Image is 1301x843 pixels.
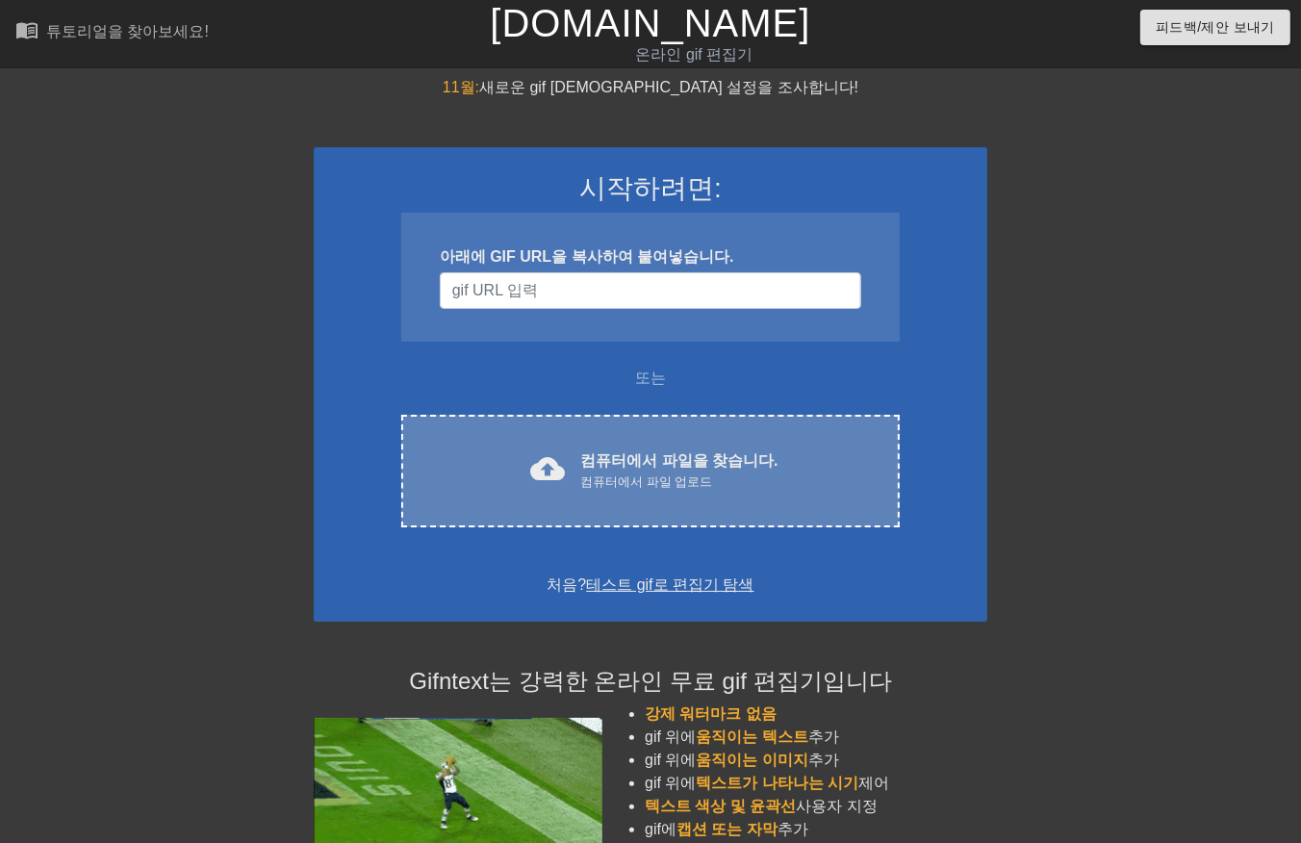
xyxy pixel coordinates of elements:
[443,79,479,95] span: 11월:
[314,76,987,99] div: 새로운 gif [DEMOGRAPHIC_DATA] 설정을 조사합니다!
[697,752,808,768] span: 움직이는 이미지
[1140,10,1290,45] button: 피드백/제안 보내기
[676,821,778,837] span: 캡션 또는 자막
[339,574,962,597] div: 처음?
[697,775,859,791] span: 텍스트가 나타나는 시기
[440,245,861,268] div: 아래에 GIF URL을 복사하여 붙여넣습니다.
[15,18,38,41] span: menu_book
[645,749,987,772] li: gif 위에 추가
[645,726,987,749] li: gif 위에 추가
[46,23,209,39] div: 튜토리얼을 찾아보세요!
[339,172,962,205] h3: 시작하려면:
[645,772,987,795] li: gif 위에 제어
[697,728,808,745] span: 움직이는 텍스트
[364,367,937,390] div: 또는
[580,452,778,469] font: 컴퓨터에서 파일을 찾습니다.
[586,576,753,593] a: 테스트 gif로 편집기 탐색
[645,798,796,814] span: 텍스트 색상 및 윤곽선
[645,705,777,722] span: 강제 워터마크 없음
[490,2,810,44] a: [DOMAIN_NAME]
[444,43,946,66] div: 온라인 gif 편집기
[580,473,778,492] div: 컴퓨터에서 파일 업로드
[15,18,209,48] a: 튜토리얼을 찾아보세요!
[1156,15,1275,39] span: 피드백/제안 보내기
[314,668,987,696] h4: Gifntext는 강력한 온라인 무료 gif 편집기입니다
[530,451,565,486] span: cloud_upload
[440,272,861,309] input: 사용자 이름
[645,795,987,818] li: 사용자 지정
[645,818,987,841] li: gif에 추가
